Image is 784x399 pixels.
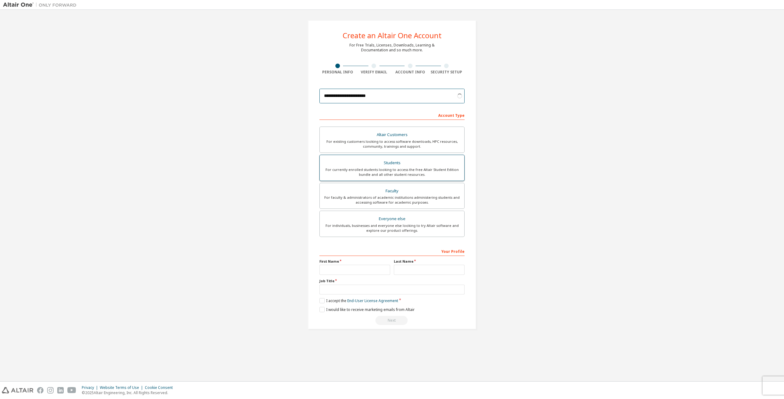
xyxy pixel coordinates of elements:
label: Last Name [394,259,465,264]
div: Faculty [323,187,461,195]
div: Personal Info [319,70,356,75]
img: facebook.svg [37,387,43,393]
div: Create an Altair One Account [343,32,442,39]
div: Security Setup [428,70,465,75]
div: Account Info [392,70,428,75]
p: © 2025 Altair Engineering, Inc. All Rights Reserved. [82,390,176,395]
label: Job Title [319,279,465,283]
div: Altair Customers [323,131,461,139]
div: Students [323,159,461,167]
img: Altair One [3,2,80,8]
div: For existing customers looking to access software downloads, HPC resources, community, trainings ... [323,139,461,149]
div: Your Profile [319,246,465,256]
div: Verify Email [356,70,392,75]
div: Account Type [319,110,465,120]
img: linkedin.svg [57,387,64,393]
div: Please wait while checking email ... [319,316,465,325]
label: I accept the [319,298,398,303]
div: Website Terms of Use [100,385,145,390]
img: instagram.svg [47,387,54,393]
div: Cookie Consent [145,385,176,390]
div: For Free Trials, Licenses, Downloads, Learning & Documentation and so much more. [349,43,435,53]
a: End-User License Agreement [347,298,398,303]
div: For individuals, businesses and everyone else looking to try Altair software and explore our prod... [323,223,461,233]
div: Everyone else [323,215,461,223]
label: I would like to receive marketing emails from Altair [319,307,415,312]
label: First Name [319,259,390,264]
img: youtube.svg [67,387,76,393]
img: altair_logo.svg [2,387,33,393]
div: Privacy [82,385,100,390]
div: For faculty & administrators of academic institutions administering students and accessing softwa... [323,195,461,205]
div: For currently enrolled students looking to access the free Altair Student Edition bundle and all ... [323,167,461,177]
